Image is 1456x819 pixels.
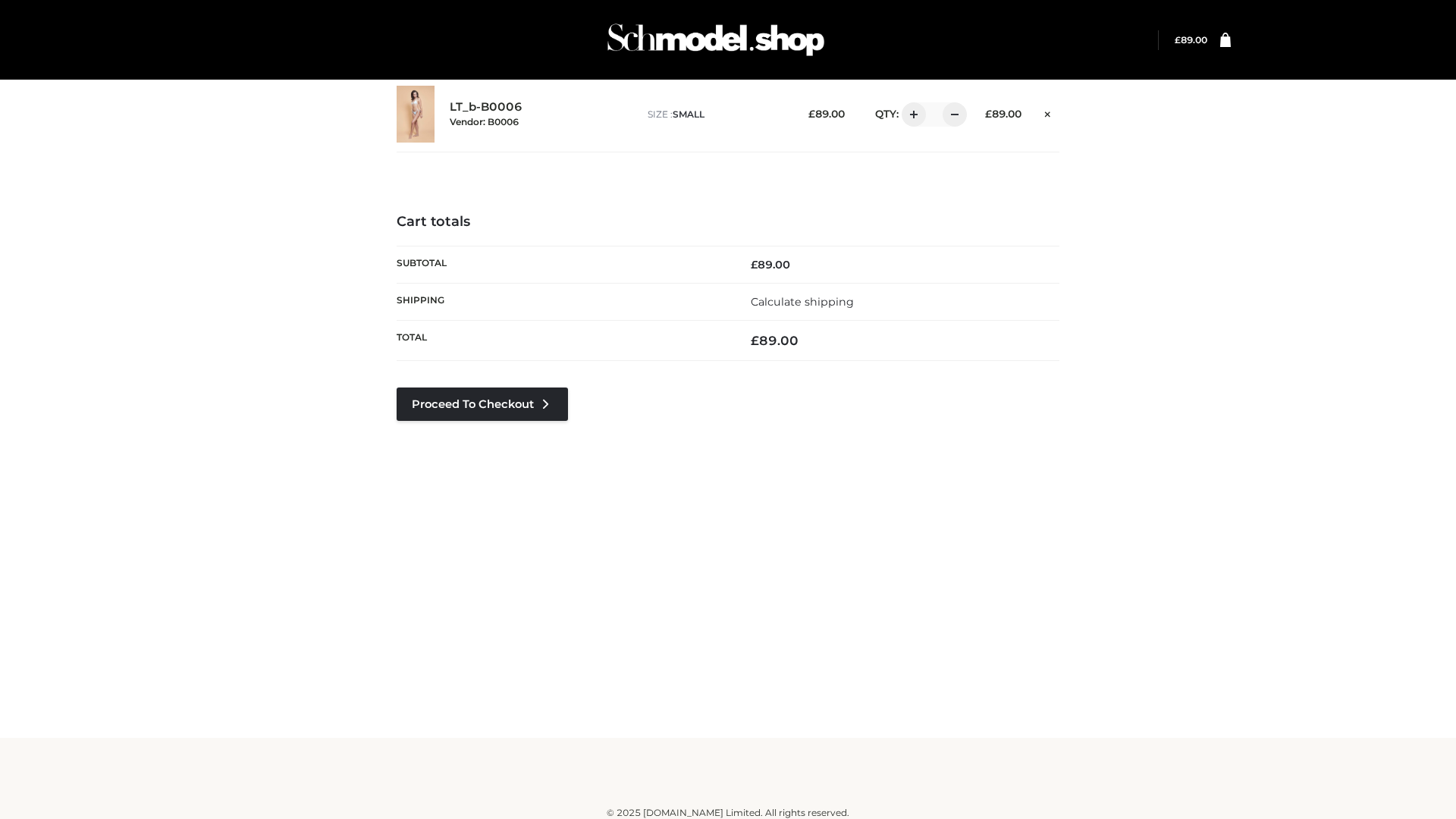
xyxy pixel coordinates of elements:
a: Remove this item [1037,102,1059,122]
span: £ [751,333,759,348]
span: £ [1175,34,1181,45]
img: LT_b-B0006 - SMALL [397,86,435,143]
bdi: 89.00 [1175,34,1207,45]
a: Proceed to Checkout [397,388,568,421]
span: £ [985,108,992,120]
a: Calculate shipping [751,295,854,309]
th: Shipping [397,283,728,320]
bdi: 89.00 [808,108,845,120]
bdi: 89.00 [751,333,799,348]
th: Subtotal [397,246,728,283]
span: £ [751,258,758,271]
span: SMALL [673,108,704,120]
h4: Cart totals [397,214,1059,231]
span: £ [808,108,815,120]
bdi: 89.00 [751,258,790,271]
th: Total [397,321,728,361]
a: £89.00 [1175,34,1207,45]
img: Schmodel Admin 964 [602,10,830,70]
bdi: 89.00 [985,108,1021,120]
p: size : [648,108,785,121]
small: Vendor: B0006 [450,116,519,127]
div: QTY: [860,102,962,127]
a: LT_b-B0006 [450,100,522,115]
